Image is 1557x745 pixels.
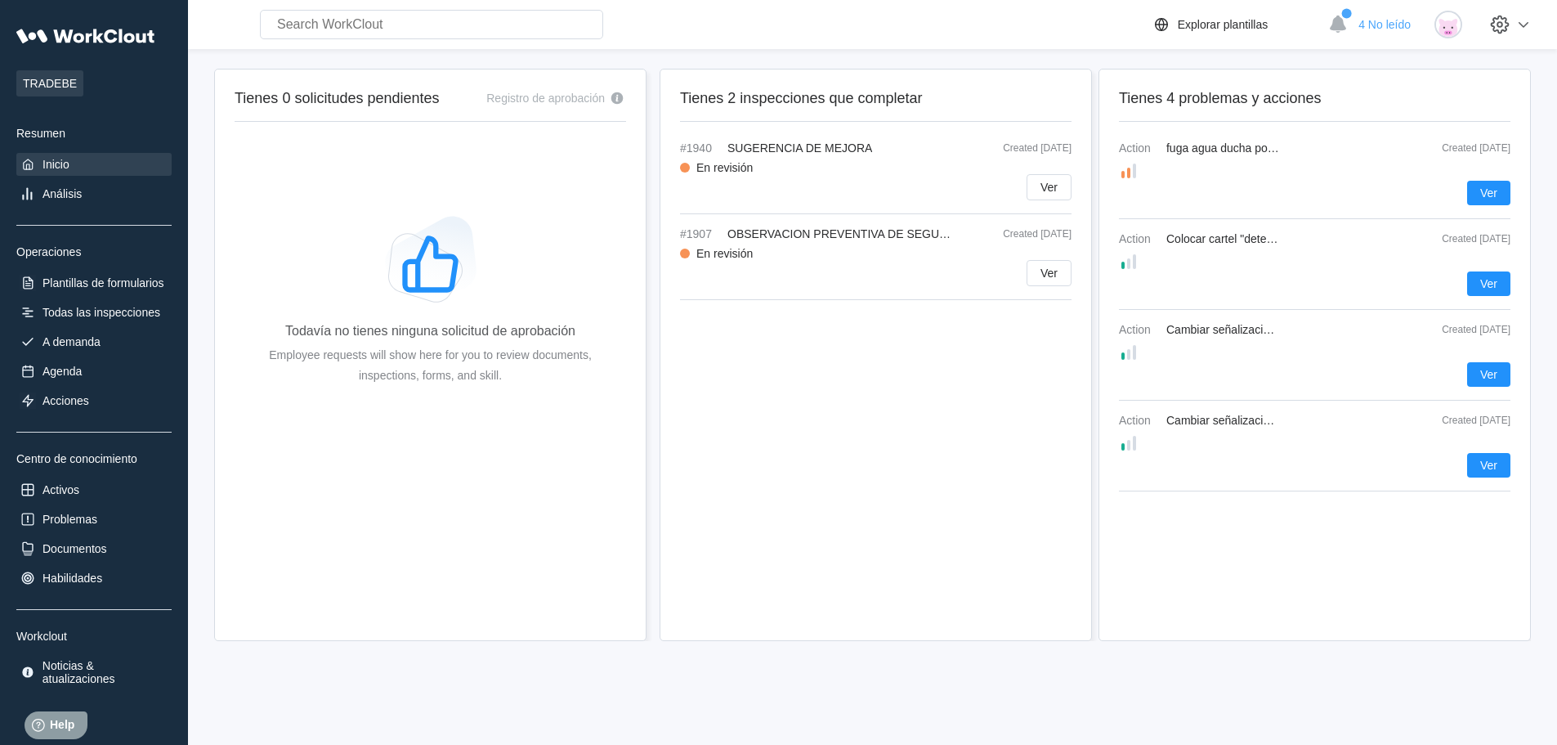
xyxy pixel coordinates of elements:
[43,335,101,348] div: A demanda
[43,158,69,171] div: Inicio
[16,330,172,353] a: A demanda
[43,513,97,526] div: Problemas
[16,127,172,140] div: Resumen
[16,478,172,501] a: Activos
[1166,323,1332,336] span: Cambiar señalización C21 y E11
[43,542,107,555] div: Documentos
[235,89,440,108] h2: Tienes 0 solicitudes pendientes
[680,227,721,240] span: #1907
[1119,141,1160,155] span: Action
[43,483,79,496] div: Activos
[43,187,82,200] div: Análisis
[680,89,1072,108] h2: Tienes 2 inspecciones que completar
[16,153,172,176] a: Inicio
[1040,182,1058,193] span: Ver
[285,324,575,339] div: Todavía no tienes ninguna solicitud de aprobación
[1480,278,1497,289] span: Ver
[1480,460,1497,471] span: Ver
[16,452,172,465] div: Centro de conocimiento
[43,572,102,585] div: Habilidades
[1467,181,1510,205] button: Ver
[680,141,721,155] span: #1940
[1027,260,1072,286] button: Ver
[1358,18,1411,31] span: 4 No leído
[261,345,600,386] div: Employee requests will show here for you to review documents, inspections, forms, and skill.
[1119,414,1160,427] span: Action
[16,272,172,294] a: Plantillas de formularios
[1467,453,1510,478] button: Ver
[1178,18,1268,31] div: Explorar plantillas
[1166,141,1289,155] span: fuga agua ducha portatil
[1467,272,1510,296] button: Ver
[1040,267,1058,279] span: Ver
[260,10,603,39] input: Search WorkClout
[1166,414,1300,427] span: Cambiar señalización C21
[1480,187,1497,199] span: Ver
[1429,415,1510,426] div: Created [DATE]
[696,247,753,260] div: En revisión
[43,659,168,685] div: Noticias & atualizaciones
[1434,11,1462,38] img: pig.png
[16,301,172,324] a: Todas las inspecciones
[16,360,172,383] a: Agenda
[43,365,82,378] div: Agenda
[965,142,1072,154] div: Created [DATE]
[1429,233,1510,245] div: Created [DATE]
[1480,369,1497,380] span: Ver
[1119,232,1160,245] span: Action
[1152,15,1321,34] a: Explorar plantillas
[696,161,753,174] div: En revisión
[1119,323,1160,336] span: Action
[1027,174,1072,200] button: Ver
[43,276,164,289] div: Plantillas de formularios
[965,228,1072,240] div: Created [DATE]
[16,537,172,560] a: Documentos
[43,394,89,407] div: Acciones
[727,227,1009,240] span: OBSERVACION PREVENTIVA DE SEGURIDAD (OPS)
[16,508,172,531] a: Problemas
[1119,89,1510,108] h2: Tienes 4 problemas y acciones
[16,389,172,412] a: Acciones
[1429,142,1510,154] div: Created [DATE]
[16,245,172,258] div: Operaciones
[1429,324,1510,335] div: Created [DATE]
[16,656,172,689] a: Noticias & atualizaciones
[16,630,172,643] div: Workclout
[1166,232,1319,245] span: Colocar cartel "detener motor"
[1467,362,1510,387] button: Ver
[43,306,160,319] div: Todas las inspecciones
[16,567,172,590] a: Habilidades
[16,182,172,205] a: Análisis
[16,70,83,96] span: TRADEBE
[486,92,605,105] div: Registro de aprobación
[727,141,872,155] span: SUGERENCIA DE MEJORA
